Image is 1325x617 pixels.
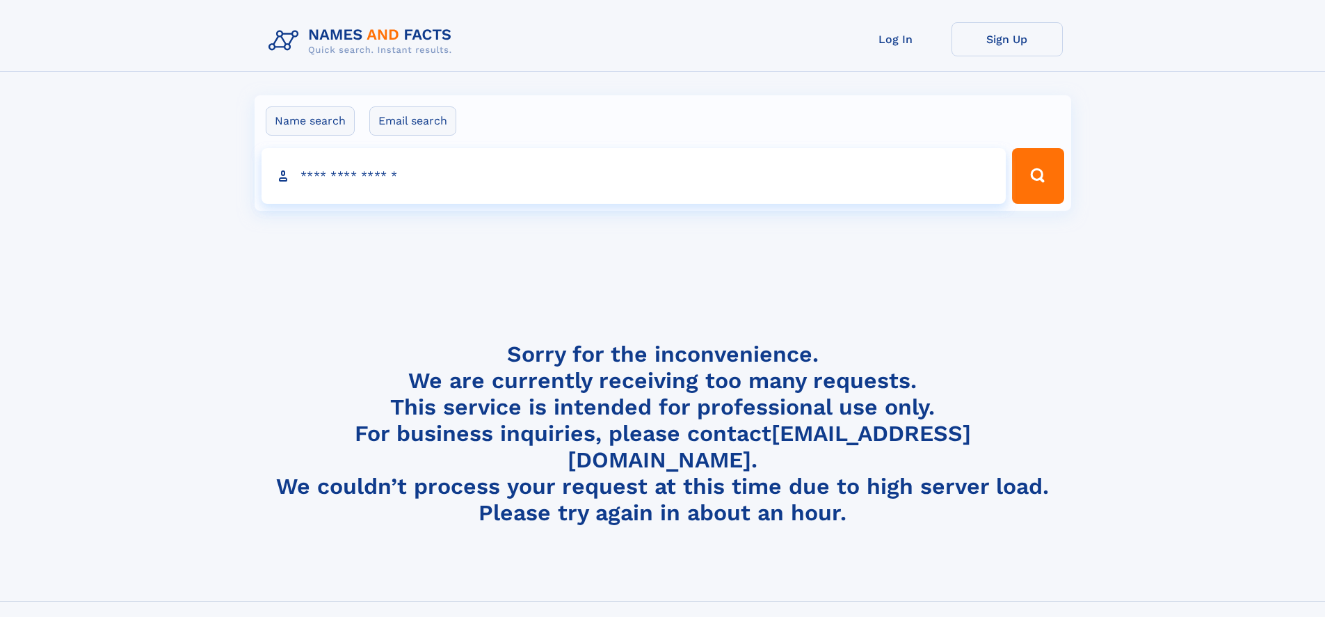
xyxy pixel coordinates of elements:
[951,22,1063,56] a: Sign Up
[1012,148,1063,204] button: Search Button
[568,420,971,473] a: [EMAIL_ADDRESS][DOMAIN_NAME]
[266,106,355,136] label: Name search
[840,22,951,56] a: Log In
[263,341,1063,527] h4: Sorry for the inconvenience. We are currently receiving too many requests. This service is intend...
[369,106,456,136] label: Email search
[262,148,1006,204] input: search input
[263,22,463,60] img: Logo Names and Facts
